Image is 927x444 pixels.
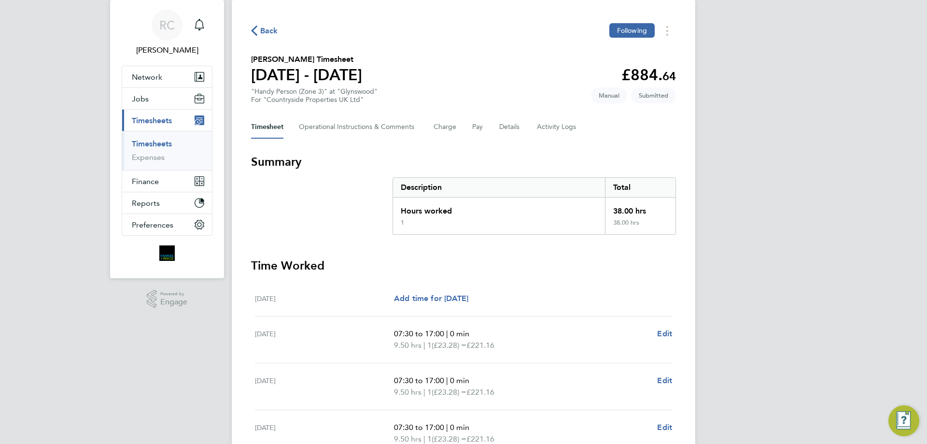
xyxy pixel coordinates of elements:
span: Powered by [160,290,187,298]
span: 9.50 hrs [394,341,421,350]
span: Network [132,72,162,82]
span: | [446,329,448,338]
div: For "Countryside Properties UK Ltd" [251,96,378,104]
span: 1 [427,387,432,398]
span: | [446,376,448,385]
a: Edit [657,375,672,387]
div: [DATE] [255,328,394,351]
span: | [423,341,425,350]
span: (£23.28) = [432,341,466,350]
div: Total [605,178,675,197]
span: 07:30 to 17:00 [394,329,444,338]
span: 0 min [450,376,469,385]
button: Activity Logs [537,115,577,139]
div: 1 [401,219,404,227]
span: 0 min [450,423,469,432]
span: RC [159,19,175,31]
span: 07:30 to 17:00 [394,376,444,385]
button: Timesheets [122,110,212,131]
h2: [PERSON_NAME] Timesheet [251,54,362,65]
span: Finance [132,177,159,186]
span: 1 [427,340,432,351]
div: [DATE] [255,293,394,304]
a: Edit [657,328,672,340]
span: | [423,387,425,397]
a: Expenses [132,153,165,162]
span: Jobs [132,94,149,103]
button: Finance [122,171,212,192]
button: Reports [122,192,212,214]
span: Reports [132,199,160,208]
button: Charge [434,115,457,139]
h1: [DATE] - [DATE] [251,65,362,85]
div: 38.00 hrs [605,198,675,219]
a: RC[PERSON_NAME] [122,10,212,56]
a: Go to home page [122,245,212,261]
button: Jobs [122,88,212,109]
button: Timesheets Menu [659,23,676,38]
button: Operational Instructions & Comments [299,115,418,139]
span: 64 [662,69,676,83]
a: Powered byEngage [147,290,188,308]
span: 9.50 hrs [394,434,421,444]
a: Edit [657,422,672,433]
span: 0 min [450,329,469,338]
span: This timesheet is Submitted. [631,87,676,103]
span: (£23.28) = [432,434,466,444]
a: Add time for [DATE] [394,293,468,304]
span: 9.50 hrs [394,387,421,397]
button: Pay [472,115,484,139]
div: [DATE] [255,375,394,398]
button: Details [499,115,521,139]
div: Timesheets [122,131,212,170]
span: 07:30 to 17:00 [394,423,444,432]
span: Edit [657,376,672,385]
button: Back [251,25,278,37]
span: £221.16 [466,387,494,397]
app-decimal: £884. [621,66,676,84]
div: "Handy Person (Zone 3)" at "Glynswood" [251,87,378,104]
button: Preferences [122,214,212,235]
div: Summary [393,177,676,235]
h3: Time Worked [251,258,676,273]
button: Network [122,66,212,87]
span: Edit [657,329,672,338]
span: | [423,434,425,444]
span: | [446,423,448,432]
img: bromak-logo-retina.png [159,245,175,261]
h3: Summary [251,154,676,170]
span: Preferences [132,220,173,229]
span: Engage [160,298,187,306]
button: Engage Resource Center [888,405,919,436]
span: Add time for [DATE] [394,294,468,303]
div: Hours worked [393,198,605,219]
span: This timesheet was manually created. [591,87,627,103]
div: 38.00 hrs [605,219,675,234]
span: Edit [657,423,672,432]
button: Following [609,23,655,38]
span: Robyn Clarke [122,44,212,56]
span: Back [260,25,278,37]
span: £221.16 [466,341,494,350]
span: (£23.28) = [432,387,466,397]
span: Following [617,26,647,35]
a: Timesheets [132,139,172,148]
div: Description [393,178,605,197]
span: Timesheets [132,116,172,125]
span: £221.16 [466,434,494,444]
button: Timesheet [251,115,283,139]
